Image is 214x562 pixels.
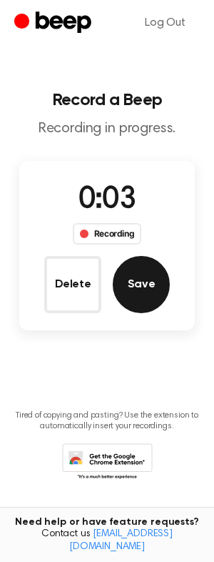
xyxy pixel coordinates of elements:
[113,256,170,313] button: Save Audio Record
[11,120,203,138] p: Recording in progress.
[11,92,203,109] h1: Record a Beep
[131,6,200,40] a: Log Out
[11,410,203,432] p: Tired of copying and pasting? Use the extension to automatically insert your recordings.
[73,223,142,245] div: Recording
[14,9,95,37] a: Beep
[9,528,205,553] span: Contact us
[44,256,101,313] button: Delete Audio Record
[69,529,173,552] a: [EMAIL_ADDRESS][DOMAIN_NAME]
[78,185,136,215] span: 0:03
